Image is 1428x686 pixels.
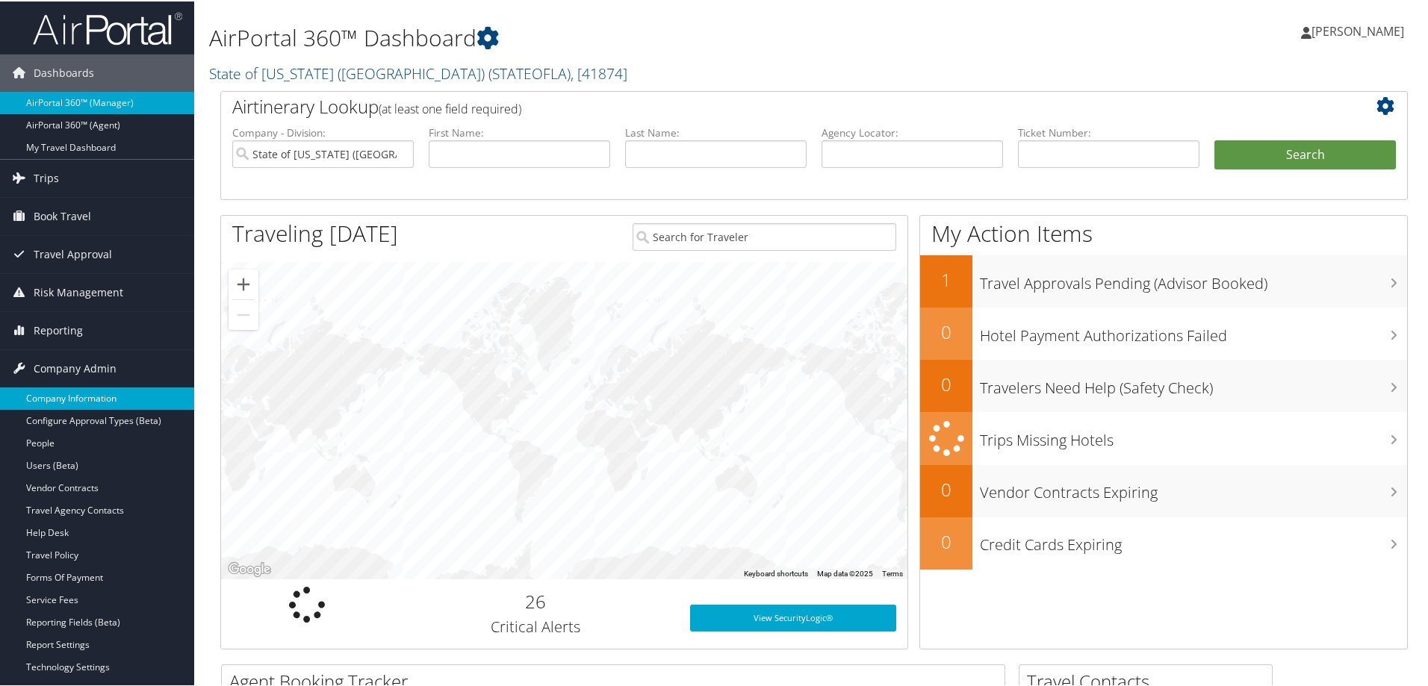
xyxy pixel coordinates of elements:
[920,216,1407,248] h1: My Action Items
[34,234,112,272] span: Travel Approval
[1311,22,1404,38] span: [PERSON_NAME]
[920,464,1407,516] a: 0Vendor Contracts Expiring
[379,99,521,116] span: (at least one field required)
[980,369,1407,397] h3: Travelers Need Help (Safety Check)
[429,124,610,139] label: First Name:
[822,124,1003,139] label: Agency Locator:
[209,21,1016,52] h1: AirPortal 360™ Dashboard
[633,222,896,249] input: Search for Traveler
[920,266,972,291] h2: 1
[980,473,1407,502] h3: Vendor Contracts Expiring
[229,299,258,328] button: Zoom out
[625,124,807,139] label: Last Name:
[920,306,1407,358] a: 0Hotel Payment Authorizations Failed
[980,526,1407,554] h3: Credit Cards Expiring
[404,615,668,636] h3: Critical Alerts
[34,158,59,196] span: Trips
[232,216,398,248] h1: Traveling [DATE]
[744,567,808,578] button: Keyboard shortcuts
[920,318,972,343] h2: 0
[34,311,83,348] span: Reporting
[232,124,414,139] label: Company - Division:
[920,516,1407,568] a: 0Credit Cards Expiring
[34,272,123,310] span: Risk Management
[488,62,571,82] span: ( STATEOFLA )
[980,317,1407,345] h3: Hotel Payment Authorizations Failed
[1018,124,1199,139] label: Ticket Number:
[1214,139,1396,169] button: Search
[920,254,1407,306] a: 1Travel Approvals Pending (Advisor Booked)
[34,349,117,386] span: Company Admin
[225,558,274,578] img: Google
[920,358,1407,411] a: 0Travelers Need Help (Safety Check)
[980,421,1407,449] h3: Trips Missing Hotels
[690,603,896,630] a: View SecurityLogic®
[404,587,668,613] h2: 26
[920,475,972,501] h2: 0
[232,93,1297,118] h2: Airtinerary Lookup
[920,370,972,396] h2: 0
[225,558,274,578] a: Open this area in Google Maps (opens a new window)
[34,196,91,234] span: Book Travel
[920,528,972,553] h2: 0
[34,53,94,90] span: Dashboards
[571,62,627,82] span: , [ 41874 ]
[817,568,873,576] span: Map data ©2025
[1301,7,1419,52] a: [PERSON_NAME]
[980,264,1407,293] h3: Travel Approvals Pending (Advisor Booked)
[33,10,182,45] img: airportal-logo.png
[229,268,258,298] button: Zoom in
[920,411,1407,464] a: Trips Missing Hotels
[209,62,627,82] a: State of [US_STATE] ([GEOGRAPHIC_DATA])
[882,568,903,576] a: Terms (opens in new tab)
